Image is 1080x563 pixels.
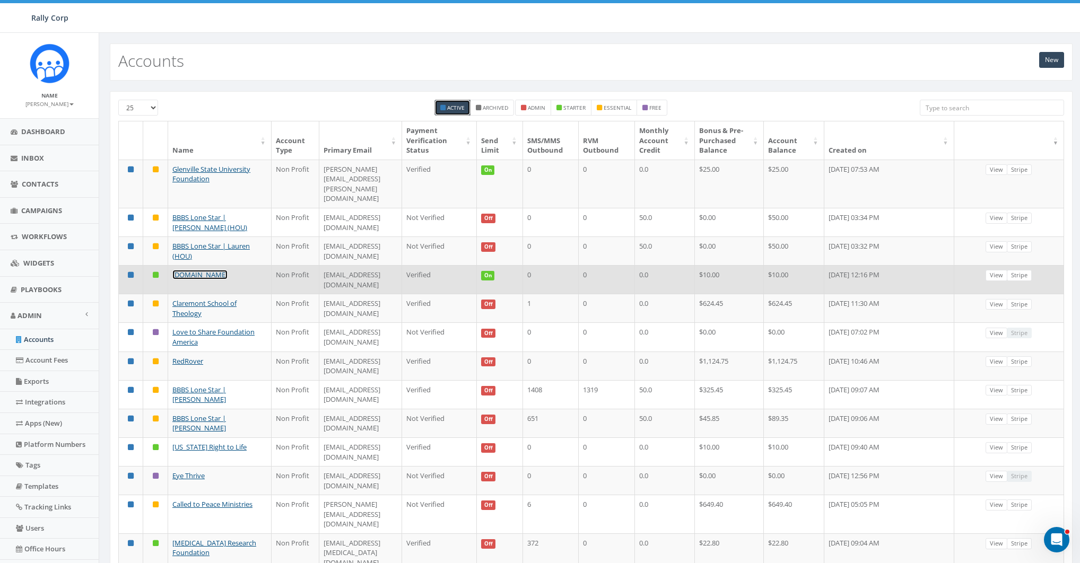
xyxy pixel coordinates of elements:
td: $649.40 [764,495,824,533]
td: $0.00 [695,236,764,265]
td: 0.0 [635,495,695,533]
span: Off [481,242,496,252]
th: Payment Verification Status : activate to sort column ascending [402,121,477,160]
td: 0 [579,160,635,208]
span: Off [481,443,496,453]
small: [PERSON_NAME] [25,100,74,108]
td: $25.00 [695,160,764,208]
span: Contacts [22,179,58,189]
h2: Accounts [118,52,184,69]
td: Verified [402,265,477,294]
td: Non Profit [272,322,319,351]
span: Dashboard [21,127,65,136]
td: [EMAIL_ADDRESS][DOMAIN_NAME] [319,409,402,437]
td: $0.00 [764,322,824,351]
td: $10.00 [764,437,824,466]
td: 0 [579,466,635,495]
span: Widgets [23,258,54,268]
td: 0 [579,351,635,380]
td: $325.45 [764,380,824,409]
td: [EMAIL_ADDRESS][DOMAIN_NAME] [319,208,402,236]
td: 0.0 [635,351,695,380]
a: Called to Peace Ministries [172,499,252,509]
input: Type to search [920,100,1064,116]
th: Primary Email : activate to sort column ascending [319,121,402,160]
td: $1,124.75 [695,351,764,380]
td: 0.0 [635,437,695,466]
span: Campaigns [21,206,62,215]
td: Non Profit [272,437,319,466]
td: [DATE] 07:53 AM [824,160,954,208]
td: $624.45 [695,294,764,322]
a: Stripe [1007,385,1032,396]
td: Non Profit [272,466,319,495]
td: 0 [523,208,579,236]
a: BBBS Lone Star | [PERSON_NAME] [172,385,226,404]
a: Stripe [1007,442,1032,453]
a: Eye Thrive [172,471,205,480]
th: Account Type [272,121,319,160]
td: $50.00 [764,236,824,265]
td: Non Profit [272,236,319,265]
a: [PERSON_NAME] [25,99,74,108]
td: $649.40 [695,495,764,533]
a: BBBS Lone Star | [PERSON_NAME] (HOU) [172,213,247,232]
th: Send Limit: activate to sort column ascending [477,121,523,160]
span: Off [481,357,496,367]
td: Verified [402,351,477,380]
th: Created on: activate to sort column ascending [824,121,954,160]
td: 651 [523,409,579,437]
td: $10.00 [764,265,824,294]
small: Active [447,104,465,111]
td: [DATE] 03:34 PM [824,208,954,236]
span: Off [481,214,496,223]
a: RedRover [172,356,203,366]
a: View [986,538,1007,549]
td: [EMAIL_ADDRESS][DOMAIN_NAME] [319,351,402,380]
td: Not Verified [402,208,477,236]
td: 0 [523,322,579,351]
td: 50.0 [635,236,695,265]
small: Archived [483,104,508,111]
td: $10.00 [695,265,764,294]
a: View [986,356,1007,367]
a: BBBS Lone Star | Lauren (HOU) [172,241,250,261]
td: Non Profit [272,160,319,208]
td: 0 [523,437,579,466]
a: Stripe [1007,164,1032,175]
a: Claremont School of Theology [172,298,237,318]
small: starter [563,104,586,111]
td: [EMAIL_ADDRESS][DOMAIN_NAME] [319,265,402,294]
a: [US_STATE] Right to Life [172,442,247,452]
a: View [986,499,1007,511]
span: Rally Corp [31,13,68,23]
small: Name [41,92,58,99]
td: [EMAIL_ADDRESS][DOMAIN_NAME] [319,466,402,495]
td: $1,124.75 [764,351,824,380]
td: $45.85 [695,409,764,437]
td: 1 [523,294,579,322]
td: Non Profit [272,351,319,380]
small: admin [528,104,545,111]
td: 0 [579,236,635,265]
td: 0 [523,236,579,265]
td: 0.0 [635,466,695,495]
span: Admin [18,311,42,320]
td: 0 [523,265,579,294]
td: Verified [402,437,477,466]
td: [EMAIL_ADDRESS][DOMAIN_NAME] [319,437,402,466]
td: Non Profit [272,380,319,409]
td: 50.0 [635,409,695,437]
td: 0 [579,495,635,533]
td: Not Verified [402,322,477,351]
a: Stripe [1007,270,1032,281]
td: 0 [579,265,635,294]
td: Not Verified [402,466,477,495]
td: 0 [579,409,635,437]
span: Off [481,500,496,510]
a: View [986,164,1007,175]
td: Not Verified [402,236,477,265]
a: View [986,414,1007,425]
td: Non Profit [272,294,319,322]
td: [DATE] 12:16 PM [824,265,954,294]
